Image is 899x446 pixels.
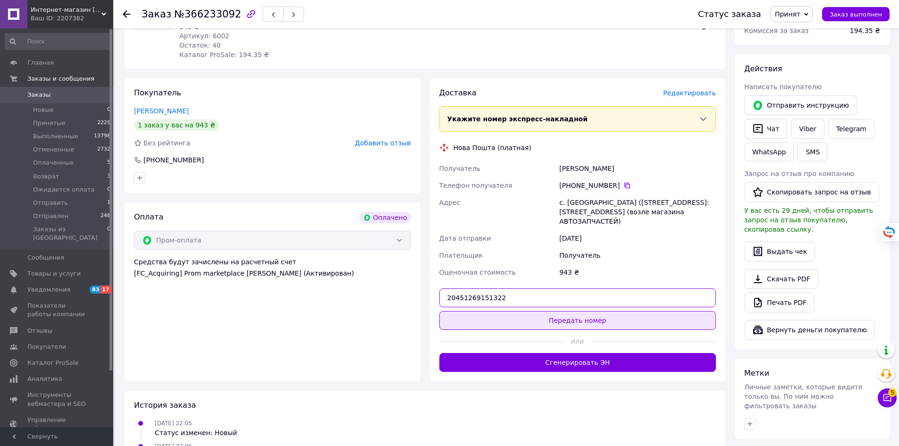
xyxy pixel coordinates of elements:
span: Принят [775,10,800,18]
span: Доставка [439,88,477,97]
span: 13798 [94,132,110,141]
button: Скопировать запрос на отзыв [744,182,879,202]
span: Заказ [142,8,171,20]
div: 1 заказ у вас на 943 ₴ [134,119,219,131]
span: Отмененные [33,145,74,154]
span: Запрос на отзыв про компанию [744,170,854,177]
span: Принятые [33,119,66,127]
div: Оплачено [360,212,411,223]
span: 2732 [97,145,110,154]
span: Главная [27,59,54,67]
span: Заказы [27,91,50,99]
span: [DATE] 22:05 [155,420,192,427]
div: [PERSON_NAME] [557,160,718,177]
div: [PHONE_NUMBER] [143,155,205,165]
span: 248 [101,212,110,220]
span: 1 [107,199,110,207]
button: SMS [798,143,828,161]
span: Аналитика [27,375,62,383]
span: 17 [101,286,111,294]
a: Telegram [828,119,874,139]
span: Сообщения [27,253,64,262]
div: [FC_Acquiring] Prom marketplace [PERSON_NAME] (Активирован) [134,269,411,278]
span: Возврат [33,172,59,181]
div: [PHONE_NUMBER] [559,181,716,190]
span: Получатель [439,165,480,172]
div: [DATE] [557,230,718,247]
span: Добавить отзыв [355,139,411,147]
span: Написать покупателю [744,83,822,91]
span: Каталог ProSale: 194.35 ₴ [179,51,269,59]
span: Комиссия за заказ [744,27,809,34]
span: Ожидается оплата [33,185,94,194]
span: Редактировать [663,89,716,97]
span: Товары и услуги [27,269,81,278]
a: WhatsApp [744,143,794,161]
span: Выполненные [33,132,78,141]
a: Печать PDF [744,293,815,312]
span: Интернет-магазин ПОЛЬ [31,6,101,14]
span: 3 [107,172,110,181]
span: Покупатели [27,343,66,351]
input: Поиск [5,33,111,50]
div: 943 ₴ [557,264,718,281]
span: или [563,337,591,346]
span: У вас есть 29 дней, чтобы отправить запрос на отзыв покупателю, скопировав ссылку. [744,207,873,233]
span: Укажите номер экспресс-накладной [447,115,588,123]
span: Действия [744,64,782,73]
button: Заказ выполнен [822,7,890,21]
span: История заказа [134,401,196,410]
div: Вернуться назад [123,9,130,19]
span: Новые [33,106,54,114]
span: Без рейтинга [143,139,190,147]
div: с. [GEOGRAPHIC_DATA] ([STREET_ADDRESS]: [STREET_ADDRESS] (возле магазина АВТОЗАПЧАСТЕЙ) [557,194,718,230]
span: 194.35 ₴ [850,27,880,34]
button: Чат с покупателем5 [878,388,897,407]
button: Отправить инструкцию [744,95,857,115]
button: Выдать чек [744,242,815,261]
a: Viber [791,119,824,139]
div: Ваш ID: 2207382 [31,14,113,23]
span: Остаток: 40 [179,42,221,49]
span: Отзывы [27,327,52,335]
span: Уведомления [27,286,70,294]
span: Показатели работы компании [27,302,87,319]
span: 0 [107,185,110,194]
span: Управление сайтом [27,416,87,433]
span: Оплаченные [33,159,74,167]
span: Заказ выполнен [830,11,882,18]
button: Чат [744,119,787,139]
div: Получатель [557,247,718,264]
span: 83 [90,286,101,294]
span: 2229 [97,119,110,127]
span: 0 [107,225,110,242]
span: Инструменты вебмастера и SEO [27,391,87,408]
button: Вернуть деньги покупателю [744,320,875,340]
span: Оплата [134,212,163,221]
span: Каталог ProSale [27,359,78,367]
span: Личные заметки, которые видите только вы. По ним можно фильтровать заказы [744,383,863,410]
div: Нова Пошта (платная) [451,143,534,152]
div: Средства будут зачислены на расчетный счет [134,257,411,278]
span: Телефон получателя [439,182,513,189]
a: [PERSON_NAME] [134,107,189,115]
span: 5 [888,388,897,397]
span: №366233092 [174,8,241,20]
a: Скачать PDF [744,269,818,289]
span: Заказы и сообщения [27,75,94,83]
span: Отправлен [33,212,68,220]
span: Покупатель [134,88,181,97]
span: 5 [107,159,110,167]
div: Статус заказа [698,9,761,19]
div: Статус изменен: Новый [155,428,237,438]
span: Дата отправки [439,235,491,242]
span: Оценочная стоимость [439,269,516,276]
button: Сгенерировать ЭН [439,353,716,372]
span: Метки [744,369,769,378]
input: Номер экспресс-накладной [439,288,716,307]
span: Плательщик [439,252,483,259]
span: Заказы из [GEOGRAPHIC_DATA] [33,225,107,242]
span: Отправить [33,199,68,207]
button: Передать номер [439,311,716,330]
span: Адрес [439,199,460,206]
